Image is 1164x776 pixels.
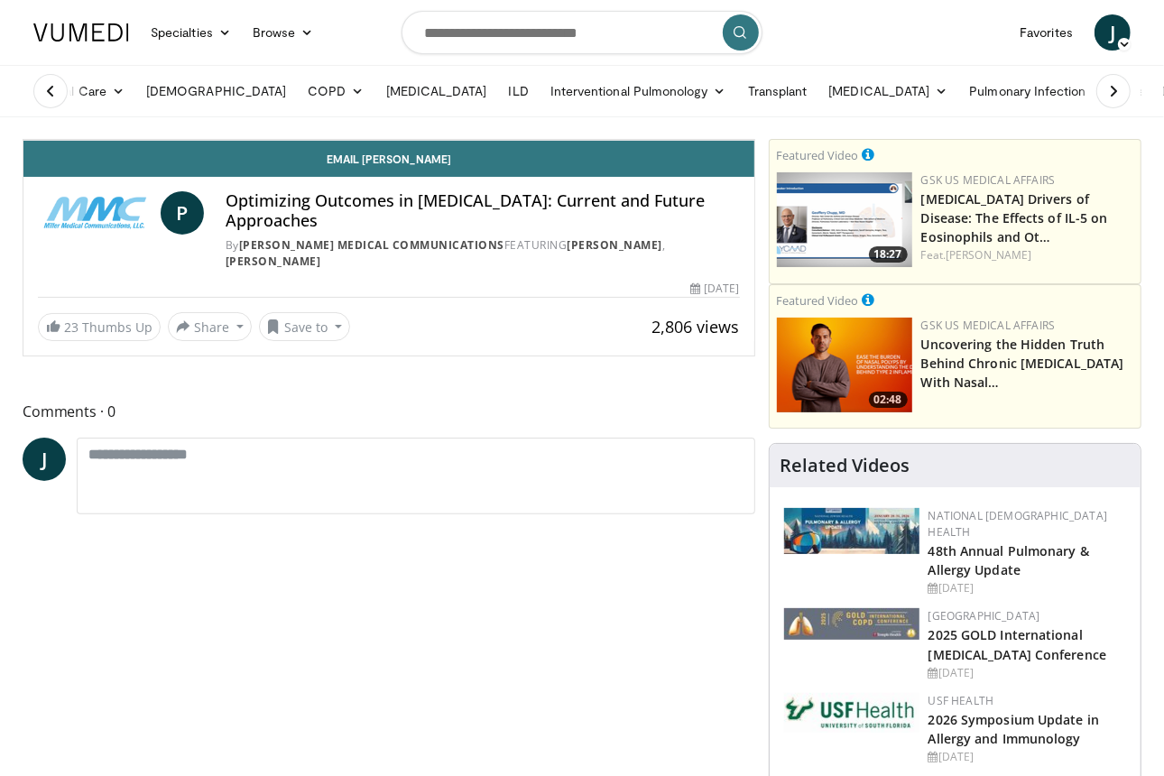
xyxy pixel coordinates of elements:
a: Transplant [737,73,818,109]
div: [DATE] [928,580,1126,596]
h4: Optimizing Outcomes in [MEDICAL_DATA]: Current and Future Approaches [226,191,740,230]
a: [DEMOGRAPHIC_DATA] [135,73,297,109]
div: [DATE] [690,281,739,297]
span: 23 [64,319,79,336]
button: Share [168,312,252,341]
span: Comments 0 [23,400,755,423]
a: 02:48 [777,318,912,412]
div: By FEATURING , [226,237,740,270]
a: GSK US Medical Affairs [921,172,1056,188]
a: [PERSON_NAME] [226,254,321,269]
a: Email [PERSON_NAME] [23,141,754,177]
div: [DATE] [928,749,1126,765]
a: USF Health [928,693,994,708]
video-js: Video Player [23,140,754,141]
a: J [23,438,66,481]
img: 29f03053-4637-48fc-b8d3-cde88653f0ec.jpeg.150x105_q85_autocrop_double_scale_upscale_version-0.2.jpg [784,608,919,640]
a: 2026 Symposium Update in Allergy and Immunology [928,711,1099,747]
div: Feat. [921,247,1133,263]
a: COPD [297,73,374,109]
a: [PERSON_NAME] [568,237,663,253]
a: J [1095,14,1131,51]
h4: Related Videos [781,455,910,476]
img: 6ba8804a-8538-4002-95e7-a8f8012d4a11.png.150x105_q85_autocrop_double_scale_upscale_version-0.2.jpg [784,693,919,733]
small: Featured Video [777,292,859,309]
a: [MEDICAL_DATA] [818,73,958,109]
a: Interventional Pulmonology [540,73,737,109]
a: [PERSON_NAME] [946,247,1031,263]
a: Specialties [140,14,242,51]
a: Browse [242,14,325,51]
a: National [DEMOGRAPHIC_DATA] Health [928,508,1108,540]
span: 18:27 [869,246,908,263]
small: Featured Video [777,147,859,163]
a: 23 Thumbs Up [38,313,161,341]
a: ILD [498,73,540,109]
a: 2025 GOLD International [MEDICAL_DATA] Conference [928,626,1107,662]
input: Search topics, interventions [402,11,762,54]
a: Favorites [1009,14,1084,51]
a: [MEDICAL_DATA] Drivers of Disease: The Effects of IL-5 on Eosinophils and Ot… [921,190,1108,245]
a: 48th Annual Pulmonary & Allergy Update [928,542,1089,578]
img: 3f87c9d9-730d-4866-a1ca-7d9e9da8198e.png.150x105_q85_crop-smart_upscale.png [777,172,912,267]
img: d04c7a51-d4f2-46f9-936f-c139d13e7fbe.png.150x105_q85_crop-smart_upscale.png [777,318,912,412]
img: b90f5d12-84c1-472e-b843-5cad6c7ef911.jpg.150x105_q85_autocrop_double_scale_upscale_version-0.2.jpg [784,508,919,554]
span: 2,806 views [652,316,740,337]
a: [PERSON_NAME] Medical Communications [239,237,504,253]
a: GSK US Medical Affairs [921,318,1056,333]
a: [GEOGRAPHIC_DATA] [928,608,1040,624]
button: Save to [259,312,351,341]
a: [MEDICAL_DATA] [375,73,498,109]
a: Uncovering the Hidden Truth Behind Chronic [MEDICAL_DATA] With Nasal… [921,336,1124,391]
a: Pulmonary Infection [959,73,1115,109]
span: 02:48 [869,392,908,408]
a: P [161,191,204,235]
img: Miller Medical Communications [38,191,153,235]
div: [DATE] [928,665,1126,681]
img: VuMedi Logo [33,23,129,42]
a: 18:27 [777,172,912,267]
